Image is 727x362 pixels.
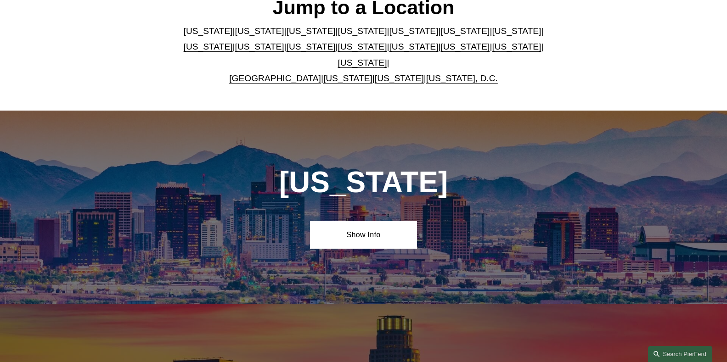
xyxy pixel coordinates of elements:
[176,23,551,87] p: | | | | | | | | | | | | | | | | | |
[389,26,438,36] a: [US_STATE]
[229,73,321,83] a: [GEOGRAPHIC_DATA]
[230,166,497,199] h1: [US_STATE]
[338,58,387,67] a: [US_STATE]
[287,42,336,51] a: [US_STATE]
[338,42,387,51] a: [US_STATE]
[235,26,284,36] a: [US_STATE]
[338,26,387,36] a: [US_STATE]
[389,42,438,51] a: [US_STATE]
[184,26,233,36] a: [US_STATE]
[375,73,424,83] a: [US_STATE]
[184,42,233,51] a: [US_STATE]
[310,221,417,249] a: Show Info
[440,42,490,51] a: [US_STATE]
[492,42,541,51] a: [US_STATE]
[426,73,498,83] a: [US_STATE], D.C.
[440,26,490,36] a: [US_STATE]
[235,42,284,51] a: [US_STATE]
[492,26,541,36] a: [US_STATE]
[323,73,372,83] a: [US_STATE]
[648,346,712,362] a: Search this site
[287,26,336,36] a: [US_STATE]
